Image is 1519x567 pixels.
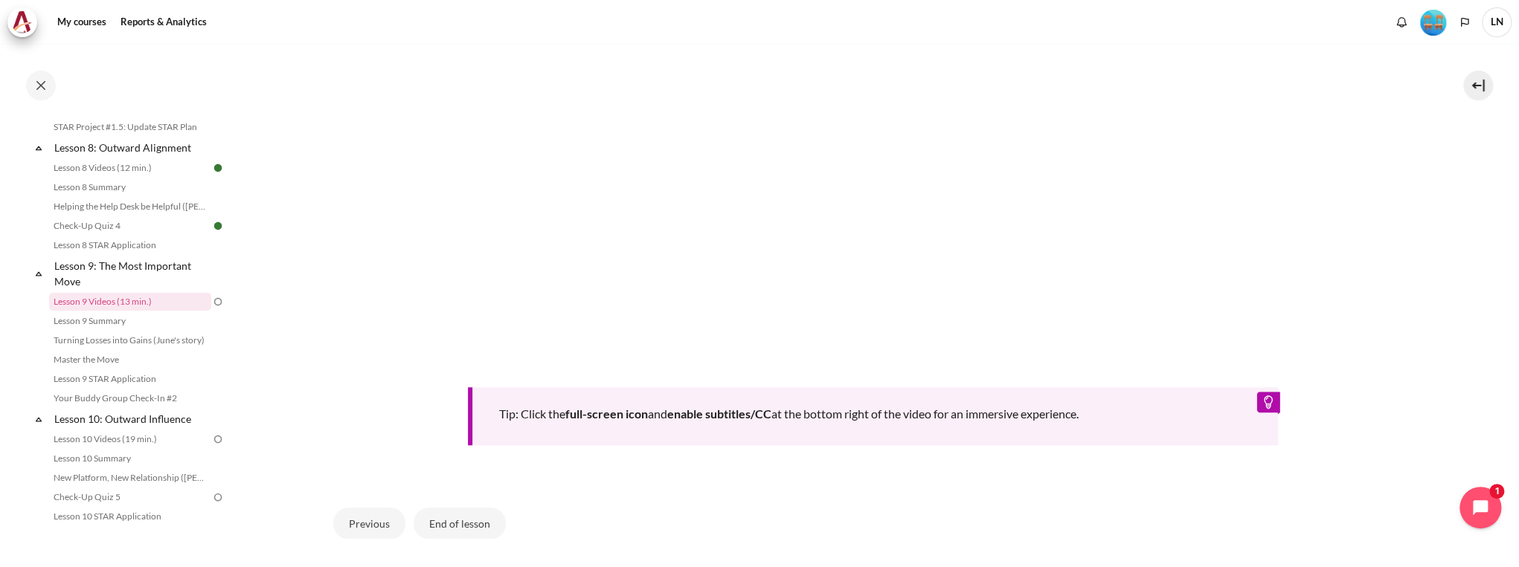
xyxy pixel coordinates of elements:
div: Show notification window with no new notifications [1390,11,1413,33]
a: Lesson 9 STAR Application [49,370,211,388]
a: New Platform, New Relationship ([PERSON_NAME]'s Story) [49,469,211,487]
button: Languages [1454,11,1476,33]
img: Done [211,161,225,175]
div: Level #4 [1420,8,1446,36]
img: To do [211,295,225,308]
a: Lesson 8: Outward Alignment [52,137,211,158]
img: To do [211,490,225,504]
img: To do [211,432,225,446]
div: Tip: Click the and at the bottom right of the video for an immersive experience. [468,387,1278,445]
a: Lesson 10 STAR Application [49,508,211,525]
a: Reports & Analytics [115,7,212,37]
b: full-screen icon [565,406,648,421]
span: Collapse [31,266,46,281]
a: Lesson 10 Summary [49,450,211,467]
b: enable subtitles/CC [667,406,771,421]
a: Lesson 9 Videos (13 min.) [49,293,211,311]
a: Lesson 8 Videos (12 min.) [49,159,211,177]
a: Lesson 8 Summary [49,178,211,196]
span: Collapse [31,140,46,155]
a: Helping the Help Desk be Helpful ([PERSON_NAME]'s Story) [49,198,211,216]
a: STAR Project #1.5: Update STAR Plan [49,118,211,136]
span: LN [1482,7,1512,37]
a: Master the Move [49,351,211,369]
a: Architeck Architeck [7,7,45,37]
a: Check-Up Quiz 5 [49,488,211,506]
img: Done [211,219,225,233]
a: My courses [52,7,112,37]
a: Lesson 9 Summary [49,312,211,330]
img: Architeck [12,11,33,33]
a: Turning Losses into Gains (June's story) [49,331,211,349]
a: Lesson 10 Videos (19 min.) [49,430,211,448]
a: Your Buddy Group Check-In #2 [49,389,211,407]
a: Check-Up Quiz 4 [49,217,211,235]
button: End of lesson [414,508,506,539]
a: Level #4 [1414,8,1452,36]
img: Level #4 [1420,10,1446,36]
a: Lesson 9: The Most Important Move [52,256,211,291]
a: Lesson 8 STAR Application [49,236,211,254]
span: Collapse [31,412,46,427]
a: Lesson 10: Outward Influence [52,409,211,429]
button: Previous [333,508,405,539]
a: User menu [1482,7,1512,37]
